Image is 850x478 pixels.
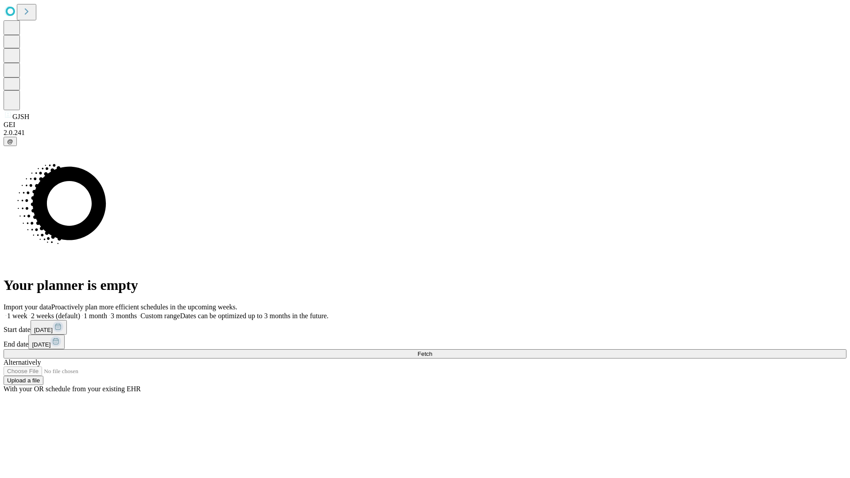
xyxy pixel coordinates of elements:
div: Start date [4,320,846,335]
button: Fetch [4,349,846,358]
button: [DATE] [31,320,67,335]
span: GJSH [12,113,29,120]
span: Alternatively [4,358,41,366]
span: Custom range [140,312,180,320]
span: Import your data [4,303,51,311]
h1: Your planner is empty [4,277,846,293]
button: @ [4,137,17,146]
span: 3 months [111,312,137,320]
span: 1 week [7,312,27,320]
span: @ [7,138,13,145]
button: Upload a file [4,376,43,385]
div: GEI [4,121,846,129]
span: Fetch [417,351,432,357]
span: Proactively plan more efficient schedules in the upcoming weeks. [51,303,237,311]
span: 1 month [84,312,107,320]
span: With your OR schedule from your existing EHR [4,385,141,393]
div: End date [4,335,846,349]
button: [DATE] [28,335,65,349]
span: Dates can be optimized up to 3 months in the future. [180,312,328,320]
span: [DATE] [34,327,53,333]
span: [DATE] [32,341,50,348]
span: 2 weeks (default) [31,312,80,320]
div: 2.0.241 [4,129,846,137]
